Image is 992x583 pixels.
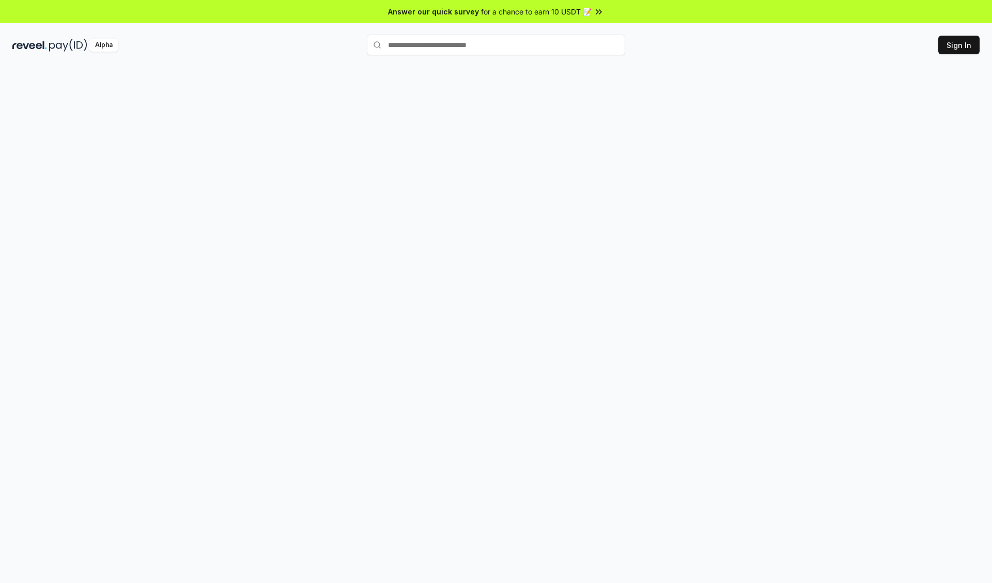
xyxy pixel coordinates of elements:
div: Alpha [89,39,118,52]
img: reveel_dark [12,39,47,52]
img: pay_id [49,39,87,52]
span: Answer our quick survey [388,6,479,17]
span: for a chance to earn 10 USDT 📝 [481,6,592,17]
button: Sign In [938,36,980,54]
